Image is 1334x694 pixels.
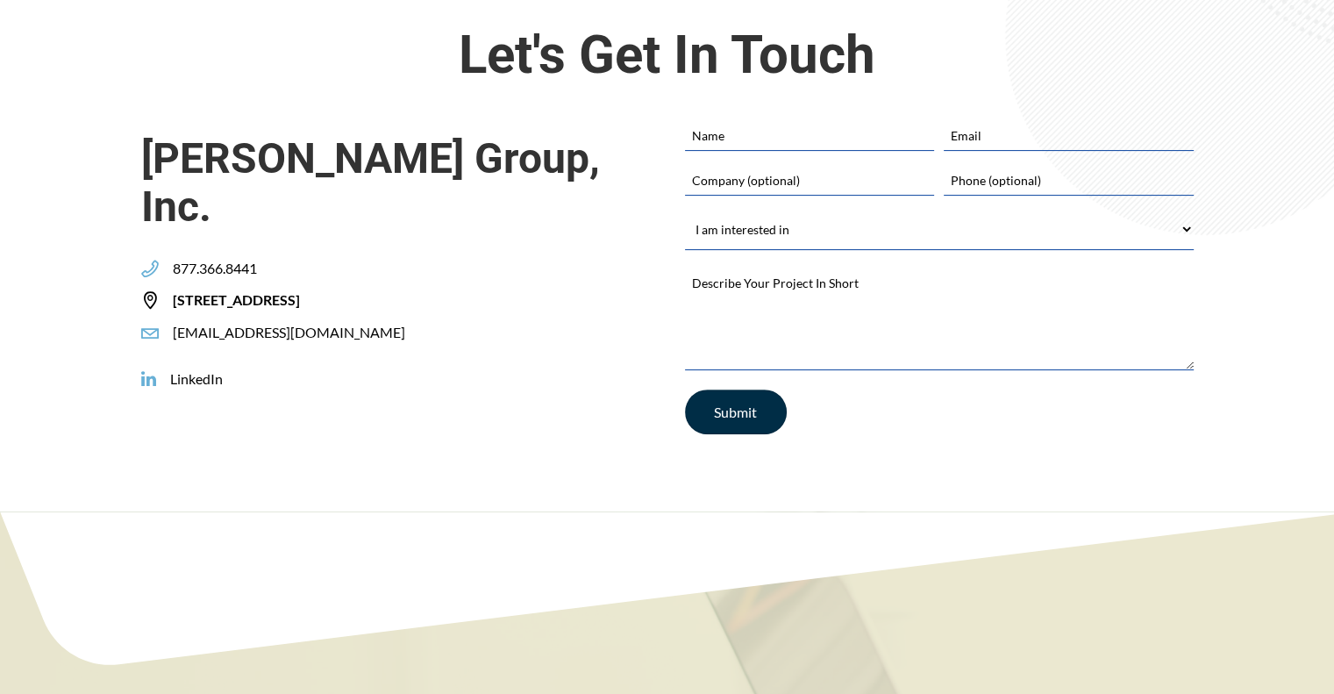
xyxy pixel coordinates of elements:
span: LinkedIn [156,370,223,389]
span: [PERSON_NAME] Group, Inc. [141,134,650,231]
span: Let's Get In Touch [141,18,1194,92]
a: 877.366.8441 [141,260,257,278]
input: Email [944,120,1193,150]
span: [EMAIL_ADDRESS][DOMAIN_NAME] [159,324,405,342]
input: Phone (optional) [944,165,1193,195]
span: [STREET_ADDRESS] [159,291,300,310]
span: 877.366.8441 [159,260,257,278]
a: [EMAIL_ADDRESS][DOMAIN_NAME] [141,324,405,342]
input: Submit [685,390,787,434]
input: Company (optional) [685,165,934,195]
a: LinkedIn [141,370,223,389]
a: [STREET_ADDRESS] [141,291,300,310]
input: Name [685,120,934,150]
